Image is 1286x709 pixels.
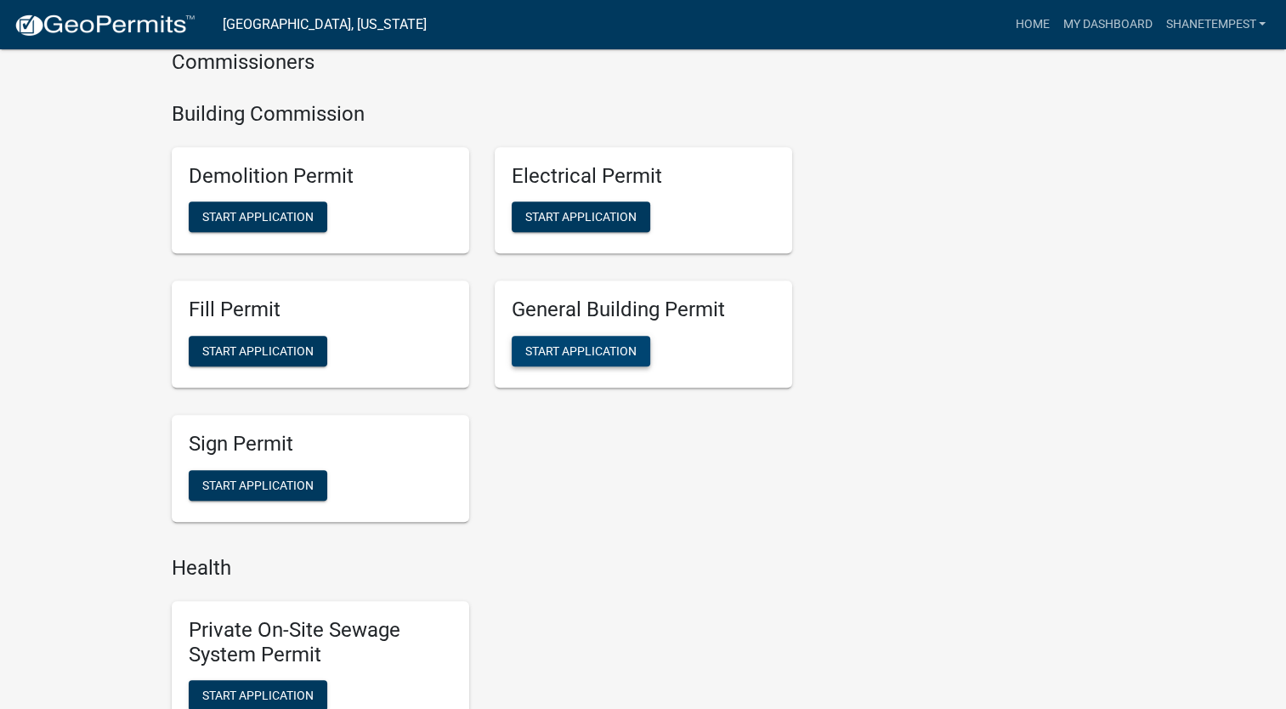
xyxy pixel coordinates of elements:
span: Start Application [202,210,314,224]
button: Start Application [189,201,327,232]
span: Start Application [525,210,637,224]
h5: Demolition Permit [189,164,452,189]
h5: Sign Permit [189,432,452,457]
a: [GEOGRAPHIC_DATA], [US_STATE] [223,10,427,39]
h5: Fill Permit [189,298,452,322]
h5: General Building Permit [512,298,775,322]
h4: Commissioners [172,50,792,75]
span: Start Application [525,344,637,358]
h4: Building Commission [172,102,792,127]
h4: Health [172,556,792,581]
a: Home [1008,9,1056,41]
span: Start Application [202,344,314,358]
button: Start Application [189,470,327,501]
span: Start Application [202,479,314,492]
a: My Dashboard [1056,9,1159,41]
span: Start Application [202,689,314,702]
button: Start Application [512,201,650,232]
button: Start Application [189,336,327,366]
a: shanetempest [1159,9,1272,41]
h5: Private On-Site Sewage System Permit [189,618,452,667]
button: Start Application [512,336,650,366]
h5: Electrical Permit [512,164,775,189]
